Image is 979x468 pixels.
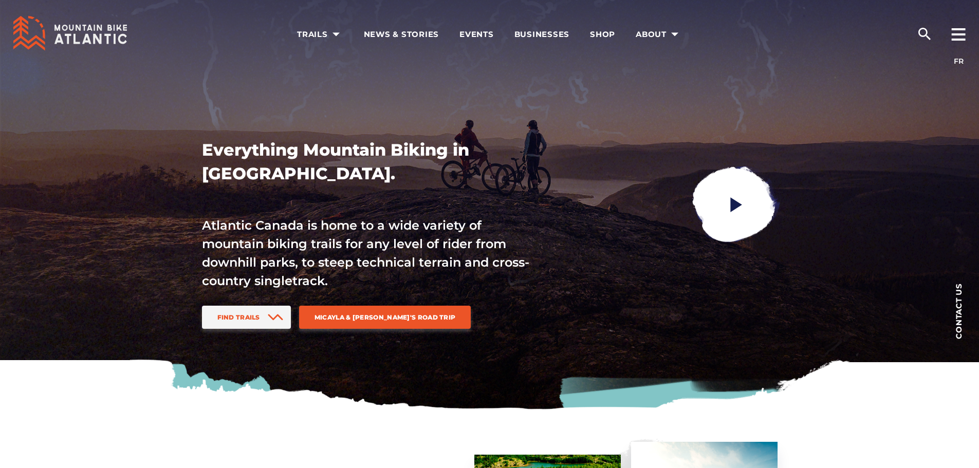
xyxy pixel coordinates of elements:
a: Micayla & [PERSON_NAME]'s Road Trip [299,306,471,329]
span: Businesses [514,29,570,40]
a: Contact us [938,267,979,354]
a: Find Trails [202,306,291,329]
ion-icon: search [916,26,933,42]
span: Contact us [955,283,963,339]
p: Atlantic Canada is home to a wide variety of mountain biking trails for any level of rider from d... [202,216,531,290]
span: Trails [297,29,343,40]
span: About [636,29,682,40]
span: Find Trails [217,313,260,321]
ion-icon: arrow dropdown [329,27,343,42]
h1: Everything Mountain Biking in [GEOGRAPHIC_DATA]. [202,138,531,185]
span: News & Stories [364,29,439,40]
a: FR [954,57,964,66]
span: Shop [590,29,615,40]
ion-icon: arrow dropdown [668,27,682,42]
span: Events [459,29,494,40]
span: Micayla & [PERSON_NAME]'s Road Trip [315,313,456,321]
ion-icon: play [727,195,745,214]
